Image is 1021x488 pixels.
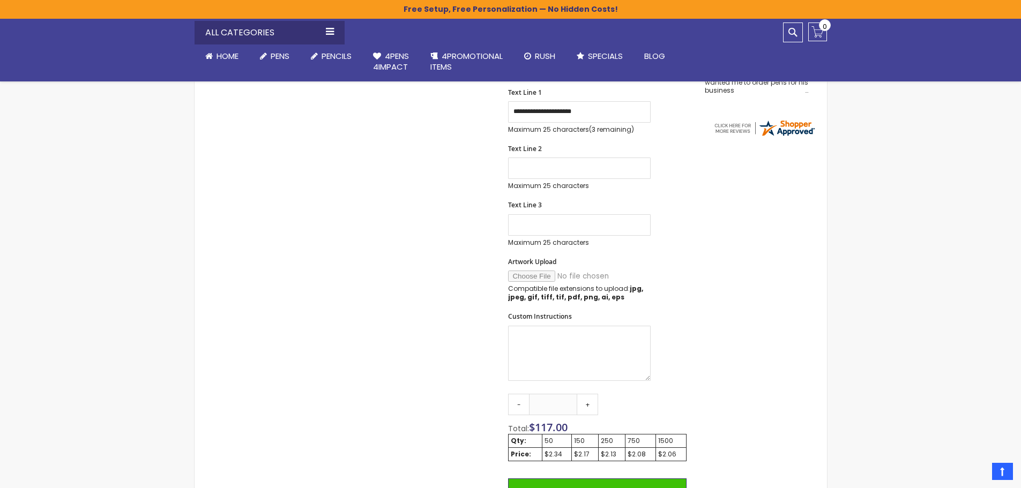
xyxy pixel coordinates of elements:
span: Blog [644,50,665,62]
iframe: Google Customer Reviews [933,459,1021,488]
div: 150 [574,437,596,445]
strong: jpg, jpeg, gif, tiff, tif, pdf, png, ai, eps [508,284,643,302]
span: 4Pens 4impact [373,50,409,72]
p: Compatible file extensions to upload: [508,284,651,302]
a: 4Pens4impact [362,44,420,79]
div: $2.34 [545,450,569,459]
div: $2.08 [628,450,653,459]
span: Text Line 1 [508,88,542,97]
div: 250 [601,437,623,445]
span: $ [529,420,568,434]
a: 4PROMOTIONALITEMS [420,44,513,79]
strong: Price: [511,449,531,459]
a: Specials [566,44,634,68]
span: Pens [271,50,289,62]
a: Rush [513,44,566,68]
div: Very easy site to use boyfriend wanted me to order pens for his business [705,71,809,94]
div: $2.13 [601,450,623,459]
div: $2.06 [658,450,684,459]
div: 50 [545,437,569,445]
span: Total: [508,423,529,434]
span: 0 [823,21,827,32]
p: Maximum 25 characters [508,125,651,134]
span: (3 remaining) [589,125,634,134]
strong: Qty: [511,436,526,445]
p: Maximum 25 characters [508,182,651,190]
span: Text Line 3 [508,200,542,209]
p: Maximum 25 characters [508,238,651,247]
a: + [577,394,598,415]
div: All Categories [195,21,345,44]
div: $2.17 [574,450,596,459]
a: - [508,394,530,415]
span: Specials [588,50,623,62]
span: Artwork Upload [508,257,556,266]
span: 4PROMOTIONAL ITEMS [430,50,503,72]
a: Pens [249,44,300,68]
span: 117.00 [535,420,568,434]
span: Pencils [322,50,352,62]
a: Blog [634,44,676,68]
span: Text Line 2 [508,144,542,153]
a: Pencils [300,44,362,68]
a: 0 [808,22,827,41]
a: 4pens.com certificate URL [713,131,816,140]
img: 4pens.com widget logo [713,118,816,138]
div: 1500 [658,437,684,445]
div: 750 [628,437,653,445]
span: Rush [535,50,555,62]
a: Home [195,44,249,68]
span: Custom Instructions [508,312,572,321]
span: Home [217,50,239,62]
